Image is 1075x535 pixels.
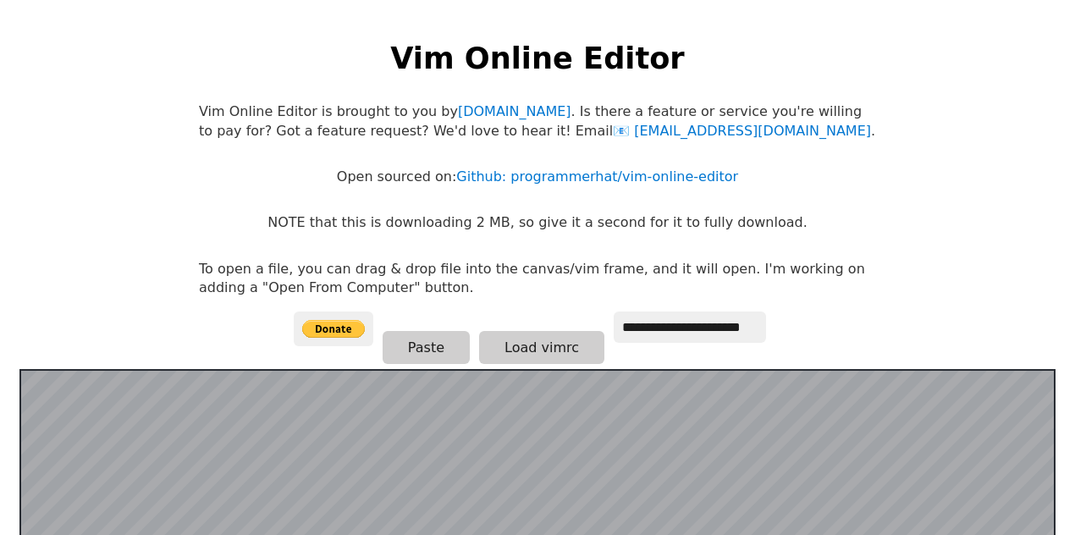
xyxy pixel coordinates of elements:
[458,103,571,119] a: [DOMAIN_NAME]
[390,37,684,79] h1: Vim Online Editor
[383,331,470,364] button: Paste
[267,213,807,232] p: NOTE that this is downloading 2 MB, so give it a second for it to fully download.
[337,168,738,186] p: Open sourced on:
[479,331,604,364] button: Load vimrc
[613,123,871,139] a: [EMAIL_ADDRESS][DOMAIN_NAME]
[199,260,876,298] p: To open a file, you can drag & drop file into the canvas/vim frame, and it will open. I'm working...
[456,168,738,185] a: Github: programmerhat/vim-online-editor
[199,102,876,141] p: Vim Online Editor is brought to you by . Is there a feature or service you're willing to pay for?...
